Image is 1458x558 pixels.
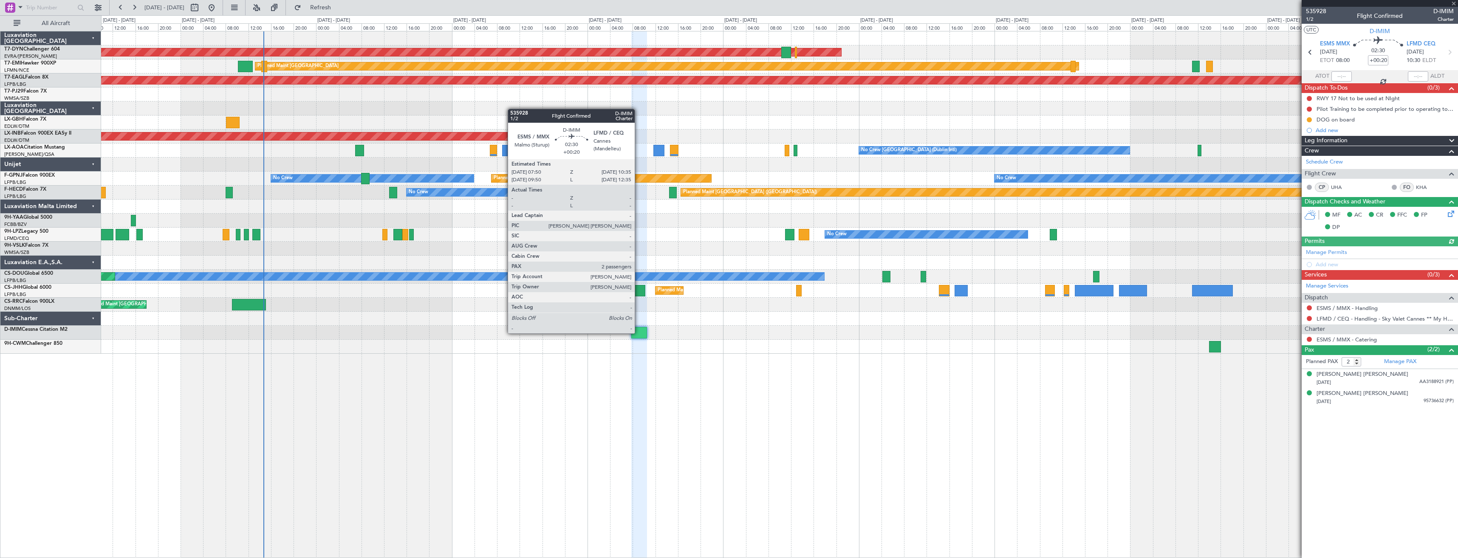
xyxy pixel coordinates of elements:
button: UTC [1304,26,1319,34]
span: Leg Information [1305,136,1348,146]
span: [DATE] - [DATE] [144,4,184,11]
span: Charter [1433,16,1454,23]
span: ETOT [1320,56,1334,65]
div: 04:00 [610,23,633,31]
div: 08:00 [362,23,384,31]
span: (0/3) [1427,83,1440,92]
div: [DATE] - [DATE] [724,17,757,24]
a: LFPB/LBG [4,81,26,87]
div: [DATE] - [DATE] [317,17,350,24]
a: CS-JHHGlobal 6000 [4,285,51,290]
div: Pilot Training to be completed prior to operating to LFMD [1317,105,1454,113]
a: F-HECDFalcon 7X [4,187,46,192]
div: 12:00 [1198,23,1221,31]
div: DOG on board [1317,116,1355,123]
div: 08:00 [633,23,655,31]
a: LFPB/LBG [4,193,26,200]
a: LFMD/CEQ [4,235,29,242]
div: 00:00 [995,23,1017,31]
a: LFPB/LBG [4,291,26,298]
span: [DATE] [1317,379,1331,386]
span: Services [1305,270,1327,280]
div: 04:00 [203,23,226,31]
div: 00:00 [723,23,746,31]
span: FP [1421,211,1427,220]
div: 08:00 [1175,23,1198,31]
span: CS-RRC [4,299,23,304]
a: LFPB/LBG [4,277,26,284]
div: 20:00 [294,23,316,31]
span: 02:30 [1371,47,1385,55]
div: [DATE] - [DATE] [453,17,486,24]
div: 16:00 [1085,23,1108,31]
div: 20:00 [701,23,723,31]
span: MF [1332,211,1340,220]
a: LX-GBHFalcon 7X [4,117,46,122]
span: ATOT [1315,72,1329,81]
div: 00:00 [1130,23,1153,31]
div: LPCS [596,285,621,291]
a: ESMS / MMX - Handling [1317,304,1378,312]
div: No Crew [409,186,428,199]
div: Planned Maint [GEOGRAPHIC_DATA] ([GEOGRAPHIC_DATA]) [683,186,817,199]
div: No Crew [827,228,847,241]
span: All Aircraft [22,20,90,26]
div: 16:00 [1221,23,1243,31]
span: F-GPNJ [4,173,23,178]
a: 9H-LPZLegacy 500 [4,229,48,234]
div: 00:00 [452,23,475,31]
div: 16:00 [678,23,701,31]
div: 08:00 [769,23,791,31]
span: LX-AOA [4,145,24,150]
span: Crew [1305,146,1319,156]
div: 12:00 [384,23,407,31]
a: WMSA/SZB [4,249,29,256]
div: No Crew [273,172,293,185]
div: 04:00 [475,23,497,31]
div: Flight Confirmed [1357,11,1403,20]
span: AA3188921 (PP) [1419,378,1454,386]
div: 08:00 [904,23,927,31]
div: Planned Maint [GEOGRAPHIC_DATA] ([GEOGRAPHIC_DATA]) [658,284,791,297]
label: Planned PAX [1306,358,1338,366]
a: ESMS / MMX - Catering [1317,336,1377,343]
span: ESMS MMX [1320,40,1350,48]
a: LX-AOACitation Mustang [4,145,65,150]
span: (2/2) [1427,345,1440,354]
a: Schedule Crew [1306,158,1343,166]
div: 16:00 [136,23,158,31]
div: 08:00 [1040,23,1062,31]
span: (0/3) [1427,270,1440,279]
div: 12:00 [1062,23,1085,31]
span: D-IMIM [1433,7,1454,16]
div: 00:00 [181,23,203,31]
a: D-IMIMCessna Citation M2 [4,327,68,332]
a: 9H-CWMChallenger 850 [4,341,62,346]
div: [PERSON_NAME] [PERSON_NAME] [1317,389,1408,398]
a: LX-INBFalcon 900EX EASy II [4,131,71,136]
span: T7-DYN [4,47,23,52]
span: Dispatch [1305,293,1328,303]
span: ALDT [1430,72,1444,81]
span: FFC [1397,211,1407,220]
div: 16:00 [271,23,294,31]
a: EDLW/DTM [4,123,29,130]
a: T7-EAGLFalcon 8X [4,75,48,80]
div: 16:00 [949,23,972,31]
a: DNMM/LOS [4,305,31,312]
div: 06:25 Z [596,291,621,297]
button: All Aircraft [9,17,92,30]
span: [DATE] [1317,398,1331,405]
div: No Crew [997,172,1016,185]
a: FCBB/BZV [4,221,27,228]
a: 9H-YAAGlobal 5000 [4,215,52,220]
div: [DATE] - [DATE] [996,17,1029,24]
div: 20:00 [429,23,452,31]
div: Planned Maint [GEOGRAPHIC_DATA] [257,60,339,73]
div: 00:00 [316,23,339,31]
div: KRNO [572,285,596,291]
div: 00:00 [1266,23,1288,31]
div: 16:00 [543,23,565,31]
div: 20:00 [1108,23,1130,31]
span: 9H-VSLK [4,243,25,248]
